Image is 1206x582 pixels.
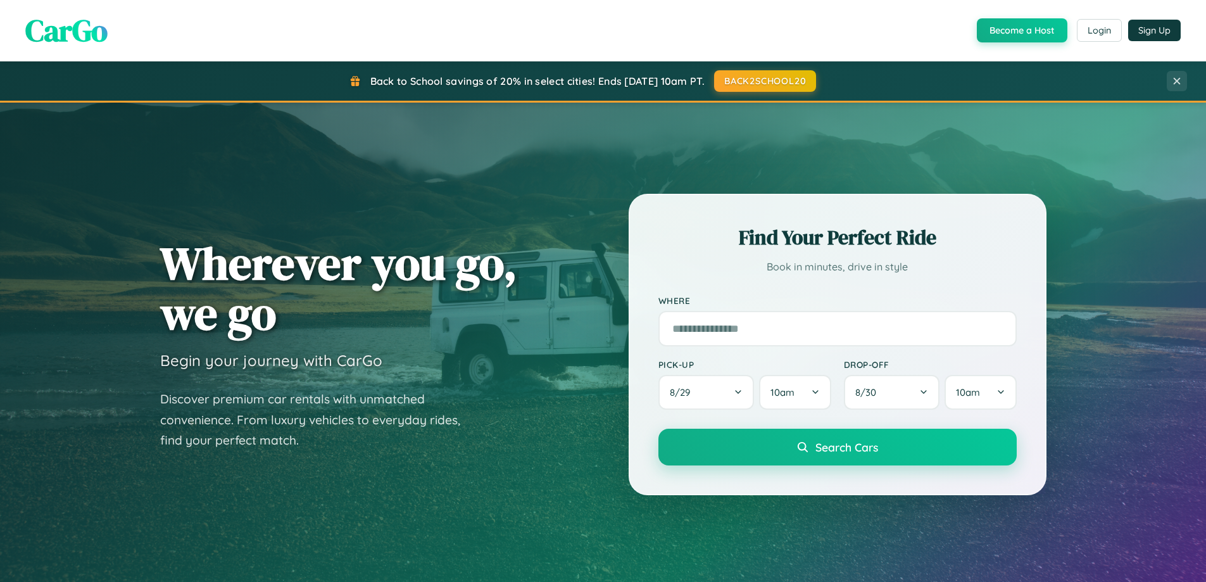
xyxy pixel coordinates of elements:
label: Pick-up [658,359,831,370]
span: CarGo [25,9,108,51]
button: Become a Host [977,18,1067,42]
button: Search Cars [658,429,1017,465]
span: 8 / 29 [670,386,696,398]
label: Where [658,295,1017,306]
button: 8/30 [844,375,940,410]
span: Search Cars [815,440,878,454]
label: Drop-off [844,359,1017,370]
button: 8/29 [658,375,755,410]
button: Sign Up [1128,20,1181,41]
span: 8 / 30 [855,386,883,398]
button: 10am [759,375,831,410]
h2: Find Your Perfect Ride [658,224,1017,251]
button: BACK2SCHOOL20 [714,70,816,92]
p: Discover premium car rentals with unmatched convenience. From luxury vehicles to everyday rides, ... [160,389,477,451]
button: 10am [945,375,1016,410]
h1: Wherever you go, we go [160,238,517,338]
span: Back to School savings of 20% in select cities! Ends [DATE] 10am PT. [370,75,705,87]
h3: Begin your journey with CarGo [160,351,382,370]
p: Book in minutes, drive in style [658,258,1017,276]
button: Login [1077,19,1122,42]
span: 10am [956,386,980,398]
span: 10am [770,386,795,398]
